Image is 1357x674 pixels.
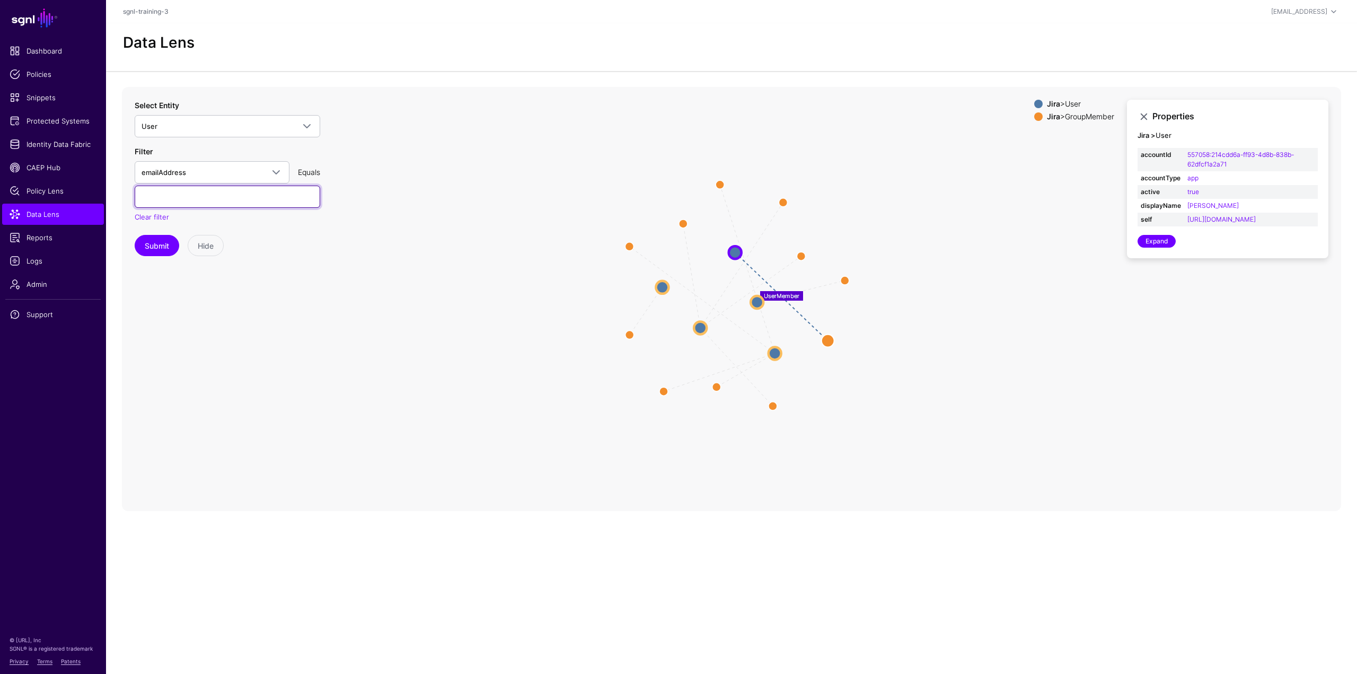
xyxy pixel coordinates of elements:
a: Reports [2,227,104,248]
a: Snippets [2,87,104,108]
a: Privacy [10,658,29,664]
a: Terms [37,658,52,664]
h2: Data Lens [123,34,195,52]
div: > User [1045,100,1116,108]
span: Snippets [10,92,96,103]
label: Filter [135,146,153,157]
div: > GroupMember [1045,112,1116,121]
strong: active [1141,187,1181,197]
span: CAEP Hub [10,162,96,173]
a: Protected Systems [2,110,104,132]
a: Identity Data Fabric [2,134,104,155]
strong: accountId [1141,150,1181,160]
a: sgnl-training-3 [123,7,169,15]
div: [EMAIL_ADDRESS] [1271,7,1327,16]
span: Policies [10,69,96,80]
p: SGNL® is a registered trademark [10,644,96,653]
a: Expand [1138,235,1176,248]
span: Policy Lens [10,186,96,196]
h3: Properties [1152,111,1318,121]
strong: self [1141,215,1181,224]
span: User [142,122,157,130]
button: Hide [188,235,224,256]
a: 557058:214cdd6a-ff93-4d8b-838b-62dfcf1a2a71 [1187,151,1294,168]
a: app [1187,174,1199,182]
a: Clear filter [135,213,169,221]
text: UserMember [764,292,799,300]
a: Dashboard [2,40,104,62]
strong: Jira [1047,112,1060,121]
a: true [1187,188,1199,196]
a: Policy Lens [2,180,104,202]
strong: Jira > [1138,131,1156,139]
a: Policies [2,64,104,85]
span: Logs [10,256,96,266]
span: Admin [10,279,96,290]
div: Equals [294,167,324,178]
span: Identity Data Fabric [10,139,96,150]
strong: Jira [1047,99,1060,108]
strong: accountType [1141,173,1181,183]
span: Data Lens [10,209,96,220]
span: Protected Systems [10,116,96,126]
strong: displayName [1141,201,1181,211]
a: [PERSON_NAME] [1187,202,1239,209]
a: Data Lens [2,204,104,225]
a: [URL][DOMAIN_NAME] [1187,215,1256,223]
a: Logs [2,250,104,272]
a: Patents [61,658,81,664]
label: Select Entity [135,100,179,111]
a: CAEP Hub [2,157,104,178]
span: Dashboard [10,46,96,56]
h4: User [1138,132,1318,140]
a: Admin [2,274,104,295]
p: © [URL], Inc [10,636,96,644]
span: Support [10,309,96,320]
button: Submit [135,235,179,256]
a: SGNL [6,6,100,30]
span: emailAddress [142,168,186,177]
span: Reports [10,232,96,243]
